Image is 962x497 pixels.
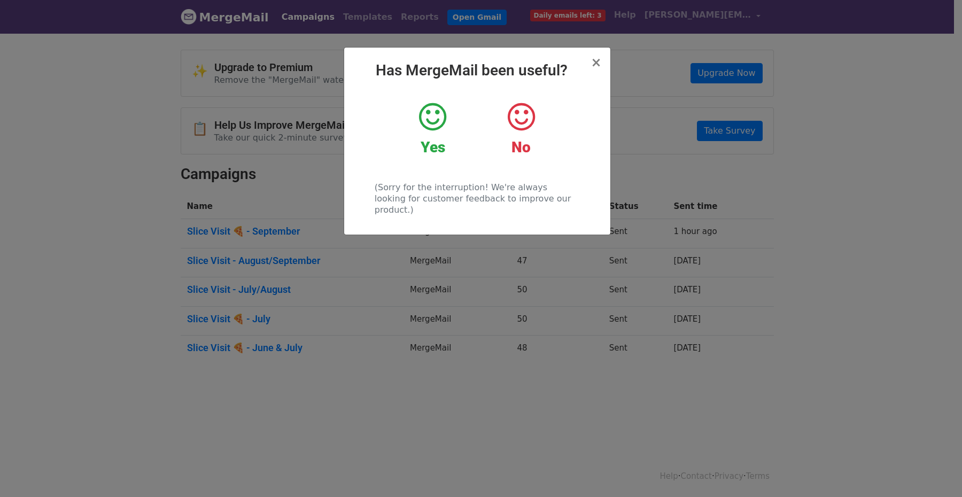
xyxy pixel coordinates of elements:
[353,61,602,80] h2: Has MergeMail been useful?
[397,101,469,157] a: Yes
[591,56,601,69] button: Close
[485,101,557,157] a: No
[511,138,531,156] strong: No
[375,182,579,215] p: (Sorry for the interruption! We're always looking for customer feedback to improve our product.)
[421,138,445,156] strong: Yes
[591,55,601,70] span: ×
